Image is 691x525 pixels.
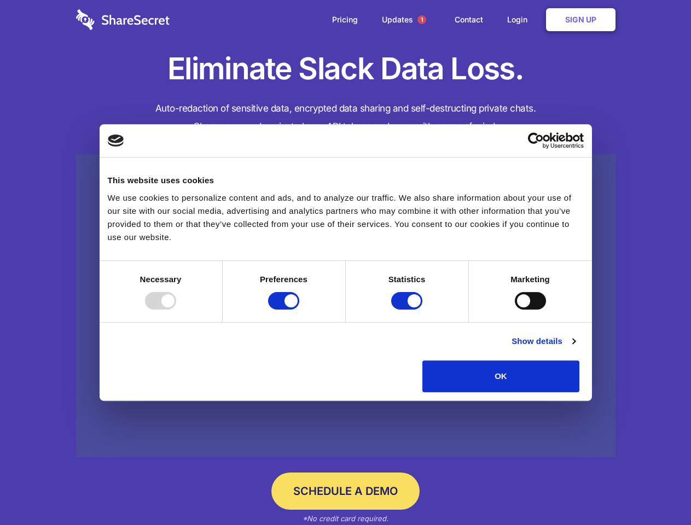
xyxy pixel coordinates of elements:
a: Schedule a Demo [271,472,420,510]
strong: Marketing [510,275,550,284]
img: logo-wordmark-white-trans-d4663122ce5f474addd5e946df7df03e33cb6a1c49d2221995e7729f52c070b2.svg [76,9,170,30]
strong: Preferences [260,275,307,284]
div: We use cookies to personalize content and ads, and to analyze our traffic. We also share informat... [108,191,584,244]
strong: Necessary [140,275,182,284]
span: 1 [417,15,426,24]
a: Show details [512,335,575,348]
a: Login [496,3,544,37]
div: This website uses cookies [108,174,584,187]
a: Contact [444,3,494,37]
em: *No credit card required. [303,514,388,523]
a: Sign Up [546,8,615,31]
strong: Statistics [388,275,426,284]
a: Usercentrics Cookiebot - opens in a new window [488,132,584,149]
h1: Eliminate Slack Data Loss. [76,49,615,89]
a: Pricing [321,3,369,37]
h4: Auto-redaction of sensitive data, encrypted data sharing and self-destructing private chats. Shar... [76,100,615,136]
img: logo [108,135,124,147]
button: OK [422,360,579,392]
a: Wistia video thumbnail [76,154,615,458]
